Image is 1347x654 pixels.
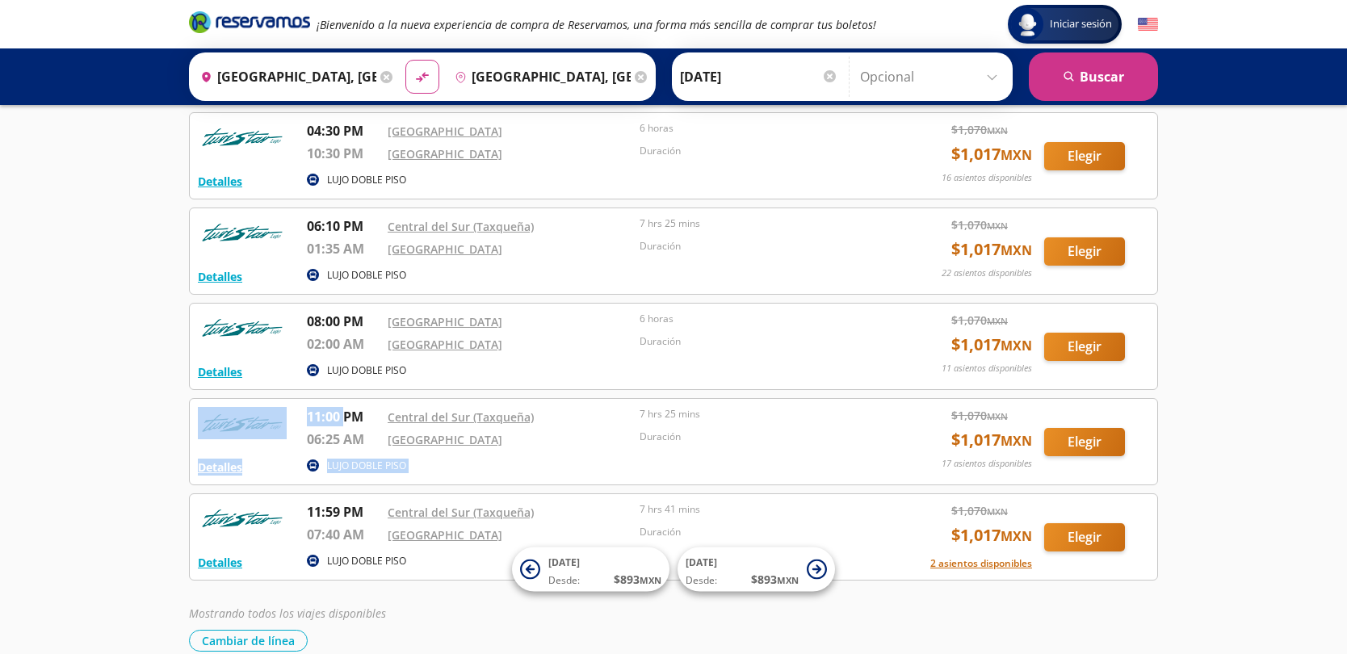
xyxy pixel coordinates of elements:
[951,523,1032,547] span: $ 1,017
[930,556,1032,571] button: 2 asientos disponibles
[640,312,883,326] p: 6 horas
[678,547,835,592] button: [DATE]Desde:$893MXN
[198,363,242,380] button: Detalles
[189,10,310,39] a: Brand Logo
[1001,146,1032,164] small: MXN
[388,314,502,329] a: [GEOGRAPHIC_DATA]
[1001,241,1032,259] small: MXN
[1044,333,1125,361] button: Elegir
[951,216,1008,233] span: $ 1,070
[198,173,242,190] button: Detalles
[951,407,1008,424] span: $ 1,070
[640,502,883,517] p: 7 hrs 41 mins
[987,315,1008,327] small: MXN
[686,573,717,588] span: Desde:
[951,142,1032,166] span: $ 1,017
[680,57,838,97] input: Elegir Fecha
[189,10,310,34] i: Brand Logo
[327,459,406,473] p: LUJO DOBLE PISO
[640,430,883,444] p: Duración
[951,333,1032,357] span: $ 1,017
[1138,15,1158,35] button: English
[388,219,534,234] a: Central del Sur (Taxqueña)
[388,527,502,543] a: [GEOGRAPHIC_DATA]
[640,574,661,586] small: MXN
[307,121,380,140] p: 04:30 PM
[777,574,799,586] small: MXN
[317,17,876,32] em: ¡Bienvenido a la nueva experiencia de compra de Reservamos, una forma más sencilla de comprar tus...
[640,144,883,158] p: Duración
[327,363,406,378] p: LUJO DOBLE PISO
[307,144,380,163] p: 10:30 PM
[388,432,502,447] a: [GEOGRAPHIC_DATA]
[307,216,380,236] p: 06:10 PM
[388,124,502,139] a: [GEOGRAPHIC_DATA]
[860,57,1005,97] input: Opcional
[640,216,883,231] p: 7 hrs 25 mins
[987,505,1008,518] small: MXN
[307,525,380,544] p: 07:40 AM
[1044,142,1125,170] button: Elegir
[548,573,580,588] span: Desde:
[987,410,1008,422] small: MXN
[194,57,376,97] input: Buscar Origen
[388,409,534,425] a: Central del Sur (Taxqueña)
[388,337,502,352] a: [GEOGRAPHIC_DATA]
[307,407,380,426] p: 11:00 PM
[327,173,406,187] p: LUJO DOBLE PISO
[189,606,386,621] em: Mostrando todos los viajes disponibles
[198,312,287,344] img: RESERVAMOS
[751,571,799,588] span: $ 893
[307,430,380,449] p: 06:25 AM
[987,220,1008,232] small: MXN
[388,146,502,161] a: [GEOGRAPHIC_DATA]
[198,121,287,153] img: RESERVAMOS
[548,555,580,569] span: [DATE]
[951,502,1008,519] span: $ 1,070
[189,630,308,652] button: Cambiar de línea
[198,502,287,535] img: RESERVAMOS
[640,407,883,421] p: 7 hrs 25 mins
[640,121,883,136] p: 6 horas
[1001,432,1032,450] small: MXN
[1029,52,1158,101] button: Buscar
[327,554,406,568] p: LUJO DOBLE PISO
[388,505,534,520] a: Central del Sur (Taxqueña)
[951,121,1008,138] span: $ 1,070
[198,216,287,249] img: RESERVAMOS
[512,547,669,592] button: [DATE]Desde:$893MXN
[640,525,883,539] p: Duración
[942,457,1032,471] p: 17 asientos disponibles
[307,334,380,354] p: 02:00 AM
[1043,16,1118,32] span: Iniciar sesión
[1001,337,1032,354] small: MXN
[307,502,380,522] p: 11:59 PM
[686,555,717,569] span: [DATE]
[327,268,406,283] p: LUJO DOBLE PISO
[951,428,1032,452] span: $ 1,017
[1044,428,1125,456] button: Elegir
[198,459,242,476] button: Detalles
[640,239,883,254] p: Duración
[448,57,631,97] input: Buscar Destino
[307,312,380,331] p: 08:00 PM
[198,554,242,571] button: Detalles
[198,268,242,285] button: Detalles
[1044,237,1125,266] button: Elegir
[307,239,380,258] p: 01:35 AM
[942,171,1032,185] p: 16 asientos disponibles
[198,407,287,439] img: RESERVAMOS
[942,266,1032,280] p: 22 asientos disponibles
[640,334,883,349] p: Duración
[1001,527,1032,545] small: MXN
[951,237,1032,262] span: $ 1,017
[614,571,661,588] span: $ 893
[951,312,1008,329] span: $ 1,070
[987,124,1008,136] small: MXN
[388,241,502,257] a: [GEOGRAPHIC_DATA]
[942,362,1032,375] p: 11 asientos disponibles
[1044,523,1125,551] button: Elegir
